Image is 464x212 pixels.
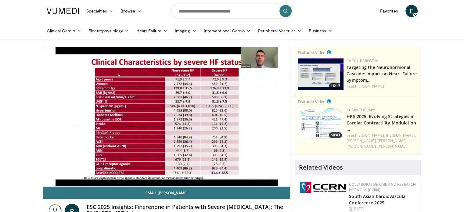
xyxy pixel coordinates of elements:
[298,50,326,55] small: Featured Video
[298,58,344,90] img: f3314642-f119-4bcb-83d2-db4b1a91d31e.150x105_q85_crop-smart_upscale.jpg
[349,193,407,206] a: South Asian Cardiovascular Conference 2025
[378,144,407,149] a: [PERSON_NAME]
[347,138,376,143] a: [PERSON_NAME],
[329,132,342,138] span: 58:43
[347,107,375,113] a: CCM® Therapy
[405,5,418,17] a: E
[83,5,117,17] a: Specialties
[298,99,326,104] small: Featured Video
[133,25,171,37] a: Heart Failure
[300,182,346,193] img: a04ee3ba-8487-4636-b0fb-5e8d268f3737.png.150x105_q85_autocrop_double_scale_upscale_version-0.2.png
[43,25,85,37] a: Clinical Cardio
[299,164,343,171] h4: Related Videos
[117,5,145,17] a: Browse
[355,133,385,138] a: [PERSON_NAME],
[298,58,344,90] a: 16:17
[47,8,79,14] img: VuMedi Logo
[386,133,416,138] a: [PERSON_NAME],
[347,113,417,132] a: HRS 2025: Evolving Strategies in Cardiac Contractility Modulation: …
[347,84,418,89] div: Feat.
[378,138,408,143] a: [PERSON_NAME],
[355,84,384,89] a: [PERSON_NAME]
[347,133,418,149] div: Feat.
[376,5,402,17] a: Favorites
[298,107,344,139] a: 58:43
[305,25,336,37] a: Business
[200,25,255,37] a: Interventional Cardio
[347,144,376,149] a: [PERSON_NAME],
[347,58,379,63] a: CVRx | Barostim
[329,83,342,89] span: 16:17
[349,206,416,212] div: [DATE]
[171,25,200,37] a: Imaging
[347,64,417,83] a: Targeting the Neurohormonal Cascade: Impact on Heart Failure Symptom…
[43,187,290,199] a: Email [PERSON_NAME]
[254,25,305,37] a: Peripheral Vascular
[171,4,293,18] input: Search topics, interventions
[43,47,290,187] video-js: Video Player
[85,25,133,37] a: Electrophysiology
[298,107,344,139] img: 3f694bbe-f46e-4e2a-ab7b-fff0935bbb6c.150x105_q85_crop-smart_upscale.jpg
[349,182,416,192] a: Collaborative CME and Research Network (CCRN)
